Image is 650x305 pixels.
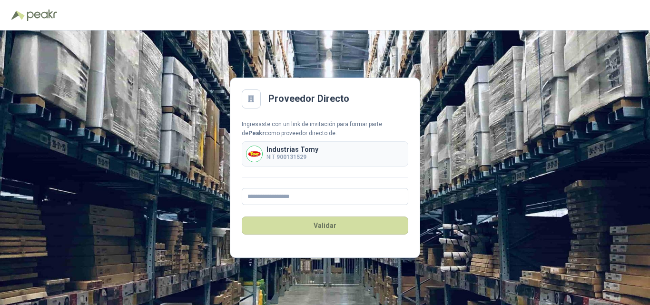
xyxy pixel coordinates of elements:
p: Industrias Tomy [266,146,318,153]
img: Logo [11,10,25,20]
h2: Proveedor Directo [268,91,349,106]
button: Validar [242,216,408,235]
b: 900131529 [276,154,306,160]
b: Peakr [248,130,265,137]
p: NIT [266,153,318,162]
img: Company Logo [246,146,262,162]
img: Peakr [27,10,57,21]
div: Ingresaste con un link de invitación para formar parte de como proveedor directo de: [242,120,408,138]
